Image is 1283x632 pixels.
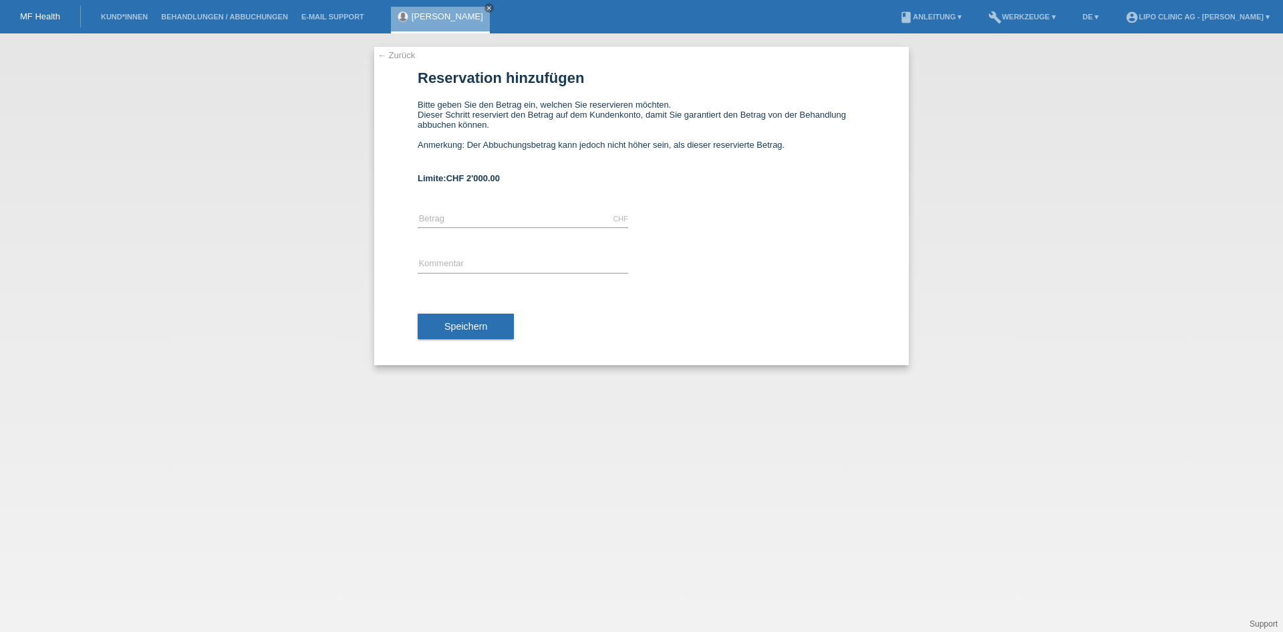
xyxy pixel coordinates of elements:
[378,50,415,60] a: ← Zurück
[1076,13,1105,21] a: DE ▾
[486,5,492,11] i: close
[613,215,628,223] div: CHF
[446,173,500,183] span: CHF 2'000.00
[1250,619,1278,629] a: Support
[418,173,500,183] b: Limite:
[418,70,865,86] h1: Reservation hinzufügen
[418,100,865,160] div: Bitte geben Sie den Betrag ein, welchen Sie reservieren möchten. Dieser Schritt reserviert den Be...
[412,11,483,21] a: [PERSON_NAME]
[893,13,968,21] a: bookAnleitung ▾
[484,3,494,13] a: close
[982,13,1062,21] a: buildWerkzeuge ▾
[418,314,514,339] button: Speichern
[154,13,295,21] a: Behandlungen / Abbuchungen
[94,13,154,21] a: Kund*innen
[899,11,913,24] i: book
[1119,13,1276,21] a: account_circleLIPO CLINIC AG - [PERSON_NAME] ▾
[295,13,371,21] a: E-Mail Support
[444,321,487,332] span: Speichern
[988,11,1002,24] i: build
[1125,11,1139,24] i: account_circle
[20,11,60,21] a: MF Health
